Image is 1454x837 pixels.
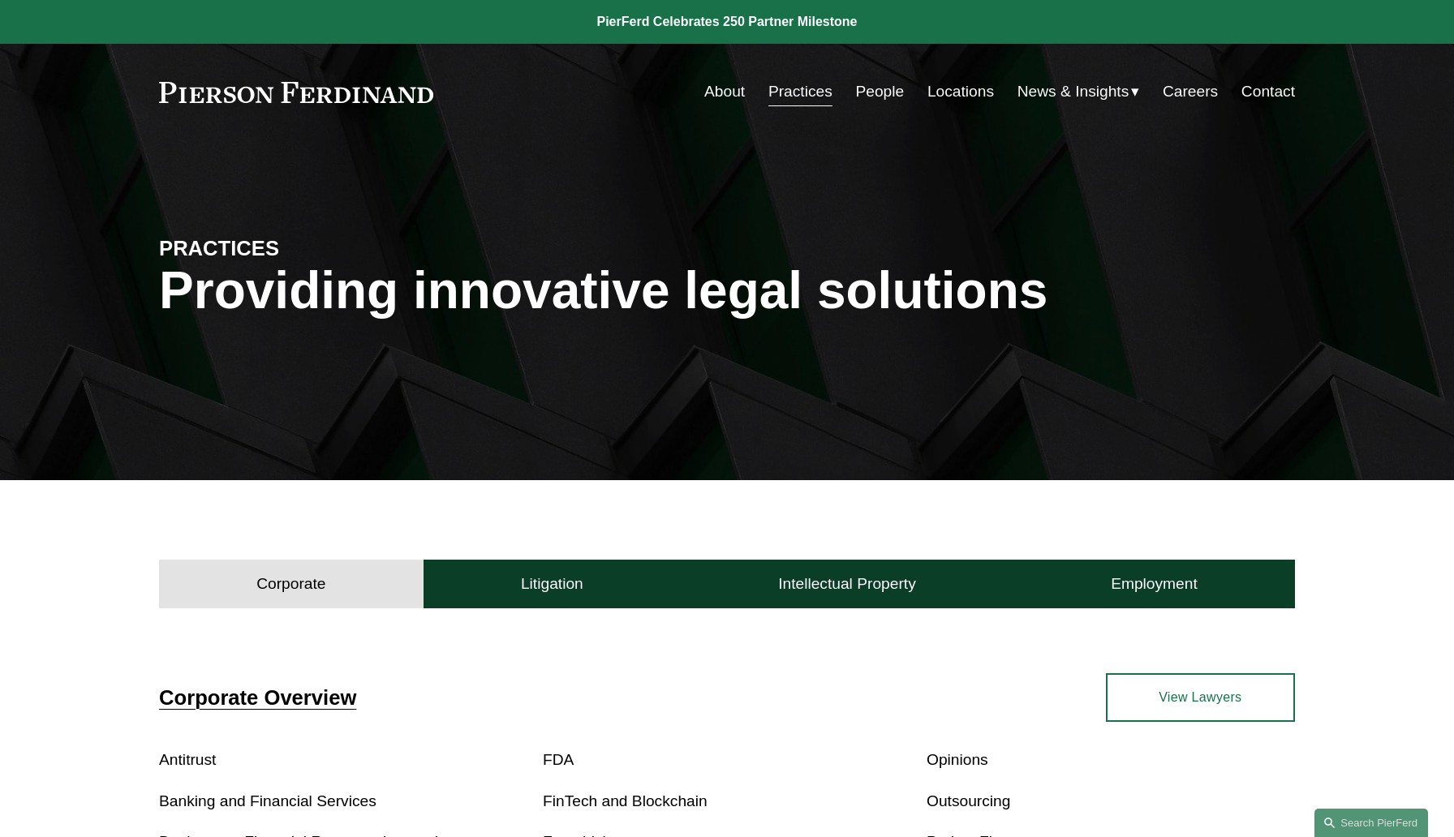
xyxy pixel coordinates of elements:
a: Antitrust [159,751,216,768]
a: Careers [1163,76,1218,107]
a: Outsourcing [927,792,1010,809]
a: FinTech and Blockchain [543,792,708,809]
a: FDA [543,751,574,768]
a: Contact [1241,76,1295,107]
a: About [704,76,745,107]
a: View Lawyers [1106,673,1295,722]
a: People [855,76,904,107]
h4: Employment [1111,574,1198,594]
a: Practices [768,76,832,107]
span: News & Insights [1017,78,1129,106]
h4: Corporate [256,574,325,594]
h4: PRACTICES [159,235,443,261]
h1: Providing innovative legal solutions [159,261,1295,320]
h4: Litigation [521,574,583,594]
a: Opinions [927,751,988,768]
a: Corporate Overview [159,686,356,709]
a: folder dropdown [1017,76,1140,107]
a: Locations [927,76,994,107]
h4: Intellectual Property [778,574,916,594]
a: Search this site [1314,809,1428,837]
a: Banking and Financial Services [159,792,376,809]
